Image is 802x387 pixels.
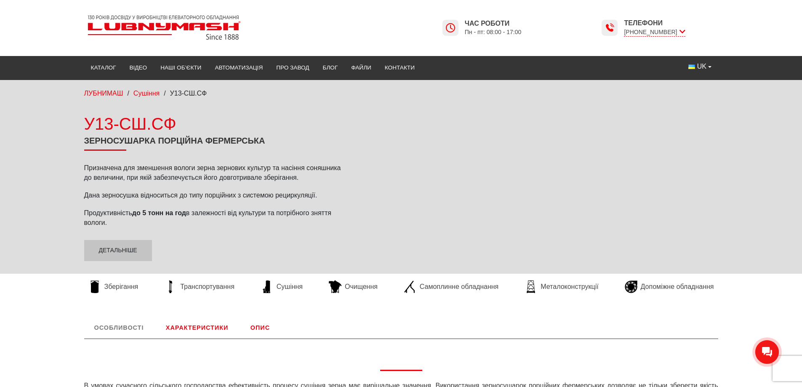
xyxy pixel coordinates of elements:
[344,59,378,77] a: Файли
[84,12,244,43] img: Lubnymash
[605,23,615,33] img: Lubnymash time icon
[682,59,718,75] button: UK
[465,19,522,28] span: Час роботи
[420,282,498,291] span: Самоплинне обладнання
[400,280,503,293] a: Самоплинне обладнання
[84,112,341,136] div: У13-СШ.СФ
[345,282,378,291] span: Очищення
[269,59,316,77] a: Про завод
[541,282,598,291] span: Металоконструкції
[104,282,139,291] span: Зберігання
[133,90,160,97] a: Сушіння
[316,59,344,77] a: Блог
[156,317,238,339] a: Характеристики
[84,59,123,77] a: Каталог
[127,90,129,97] span: /
[132,209,186,216] strong: до 5 тонн на год
[697,62,706,71] span: UK
[84,280,143,293] a: Зберігання
[84,317,154,339] a: Особливості
[277,282,303,291] span: Сушіння
[123,59,154,77] a: Відео
[688,64,695,69] img: Українська
[445,23,456,33] img: Lubnymash time icon
[256,280,307,293] a: Сушіння
[325,280,382,293] a: Очищення
[84,240,152,261] a: Детальніше
[208,59,269,77] a: Автоматизація
[180,282,234,291] span: Транспортування
[164,90,165,97] span: /
[170,90,207,97] span: У13-СШ.СФ
[160,280,239,293] a: Транспортування
[84,191,341,200] p: Дана зерносушка відноситься до типу порційних з системою рециркуляції.
[84,208,341,227] p: Продуктивність в залежності від культури та потрібного зняття вологи.
[84,136,341,151] h1: Зерносушарка порційна фермерська
[621,280,718,293] a: Допоміжне обладнання
[84,163,341,182] p: Призначена для зменшення вологи зерна зернових культур та насіння соняшника до величини, при якій...
[641,282,714,291] span: Допоміжне обладнання
[240,317,280,339] a: Опис
[624,28,685,37] span: [PHONE_NUMBER]
[624,19,685,28] span: Телефони
[84,90,123,97] a: ЛУБНИМАШ
[154,59,208,77] a: Наші об’єкти
[520,280,602,293] a: Металоконструкції
[465,28,522,36] span: Пн - пт: 08:00 - 17:00
[378,59,421,77] a: Контакти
